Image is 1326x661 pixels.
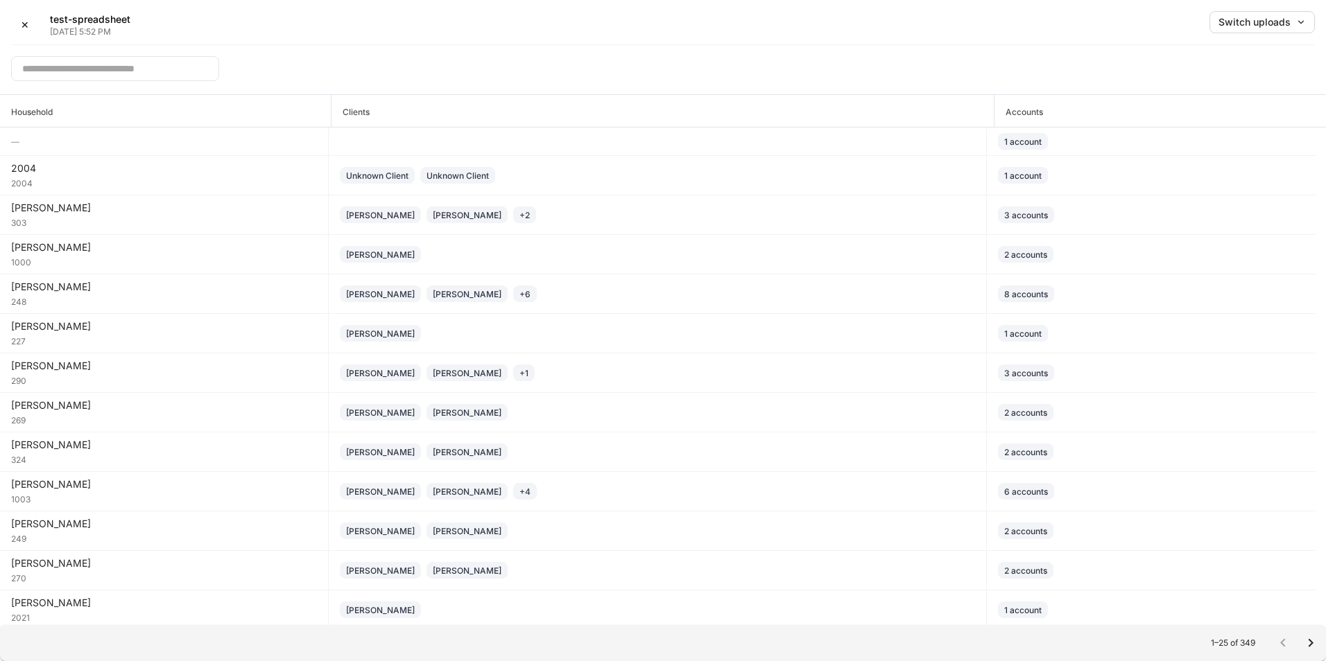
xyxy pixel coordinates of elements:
[1004,248,1047,261] div: 2 accounts
[11,280,317,294] div: [PERSON_NAME]
[1004,564,1047,577] div: 2 accounts
[1297,629,1325,657] button: Go to next page
[519,367,528,380] div: + 1
[1219,17,1306,27] div: Switch uploads
[11,319,317,333] div: [PERSON_NAME]
[1004,603,1042,617] div: 1 account
[11,135,317,148] h6: —
[11,596,317,610] div: [PERSON_NAME]
[11,333,317,347] div: 227
[1004,367,1048,380] div: 3 accounts
[433,446,501,459] div: [PERSON_NAME]
[11,294,317,308] div: 248
[11,452,317,466] div: 324
[346,248,415,261] div: [PERSON_NAME]
[346,485,415,498] div: [PERSON_NAME]
[433,288,501,301] div: [PERSON_NAME]
[1004,327,1042,340] div: 1 account
[433,564,501,577] div: [PERSON_NAME]
[346,525,415,538] div: [PERSON_NAME]
[11,11,39,39] button: ✕
[433,485,501,498] div: [PERSON_NAME]
[995,105,1043,118] h6: Accounts
[11,373,317,387] div: 290
[50,26,130,37] p: [DATE] 5:52 PM
[1004,485,1048,498] div: 6 accounts
[11,556,317,570] div: [PERSON_NAME]
[346,564,415,577] div: [PERSON_NAME]
[11,254,317,268] div: 1000
[1004,525,1047,538] div: 2 accounts
[11,570,317,584] div: 270
[11,517,317,531] div: [PERSON_NAME]
[11,359,317,373] div: [PERSON_NAME]
[346,327,415,340] div: [PERSON_NAME]
[11,240,317,254] div: [PERSON_NAME]
[11,438,317,452] div: [PERSON_NAME]
[346,446,415,459] div: [PERSON_NAME]
[11,412,317,426] div: 269
[433,406,501,419] div: [PERSON_NAME]
[1004,446,1047,459] div: 2 accounts
[346,209,415,222] div: [PERSON_NAME]
[11,398,317,412] div: [PERSON_NAME]
[11,477,317,491] div: [PERSON_NAME]
[11,531,317,545] div: 249
[11,175,317,189] div: 2004
[11,491,317,505] div: 1003
[1004,209,1048,222] div: 3 accounts
[519,209,530,222] div: + 2
[433,367,501,380] div: [PERSON_NAME]
[346,288,415,301] div: [PERSON_NAME]
[346,603,415,617] div: [PERSON_NAME]
[331,105,370,118] h6: Clients
[21,20,29,30] div: ✕
[1004,406,1047,419] div: 2 accounts
[519,485,531,498] div: + 4
[346,406,415,419] div: [PERSON_NAME]
[1004,169,1042,182] div: 1 account
[331,95,994,127] span: Clients
[11,161,317,175] div: 2004
[11,215,317,229] div: 303
[433,209,501,222] div: [PERSON_NAME]
[995,95,1326,127] span: Accounts
[427,169,489,182] div: Unknown Client
[1004,135,1042,148] div: 1 account
[519,288,531,301] div: + 6
[346,169,408,182] div: Unknown Client
[1211,637,1255,649] p: 1–25 of 349
[50,12,130,26] h5: test-spreadsheet
[1209,11,1315,33] button: Switch uploads
[11,610,317,624] div: 2021
[11,201,317,215] div: [PERSON_NAME]
[346,367,415,380] div: [PERSON_NAME]
[433,525,501,538] div: [PERSON_NAME]
[1004,288,1048,301] div: 8 accounts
